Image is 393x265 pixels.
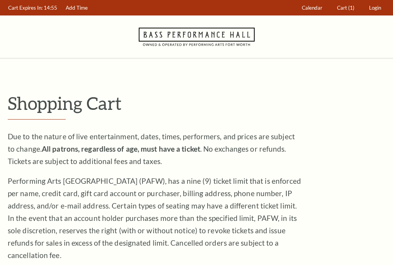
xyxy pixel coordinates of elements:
[62,0,92,15] a: Add Time
[298,0,326,15] a: Calendar
[8,5,43,11] span: Cart Expires In:
[369,5,381,11] span: Login
[337,5,347,11] span: Cart
[8,93,385,113] p: Shopping Cart
[333,0,358,15] a: Cart (1)
[8,132,295,166] span: Due to the nature of live entertainment, dates, times, performers, and prices are subject to chan...
[44,5,57,11] span: 14:55
[42,144,200,153] strong: All patrons, regardless of age, must have a ticket
[302,5,322,11] span: Calendar
[8,175,301,262] p: Performing Arts [GEOGRAPHIC_DATA] (PAFW), has a nine (9) ticket limit that is enforced per name, ...
[348,5,354,11] span: (1)
[366,0,385,15] a: Login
